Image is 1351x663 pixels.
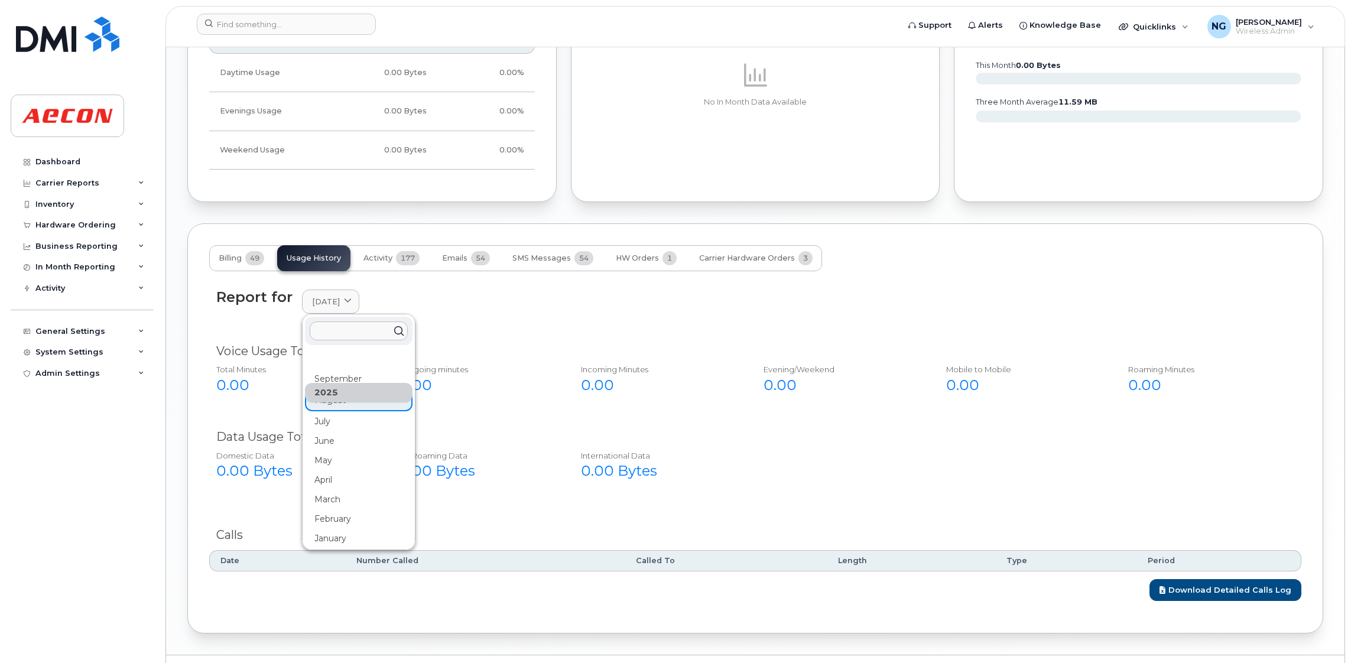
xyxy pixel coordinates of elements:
[471,251,490,265] span: 54
[616,253,659,263] span: HW Orders
[512,253,571,263] span: SMS Messages
[219,253,242,263] span: Billing
[329,131,437,170] td: 0.00 Bytes
[975,97,1097,106] text: three month average
[329,54,437,92] td: 0.00 Bytes
[396,251,420,265] span: 177
[1236,27,1302,36] span: Wireless Admin
[574,251,593,265] span: 54
[1110,15,1197,38] div: Quicklinks
[1058,97,1097,106] tspan: 11.59 MB
[305,470,413,490] div: April
[216,428,1294,446] div: Data Usage Total $0.00
[209,92,329,131] td: Evenings Usage
[946,364,1103,375] div: Mobile to Mobile
[216,343,1294,360] div: Voice Usage Total $0.00
[581,461,738,481] div: 0.00 Bytes
[900,14,960,37] a: Support
[302,290,359,314] a: [DATE]
[399,450,556,461] div: NA Roaming Data
[1236,17,1302,27] span: [PERSON_NAME]
[209,550,346,571] th: Date
[216,289,293,305] div: Report for
[305,509,413,529] div: February
[437,131,535,170] td: 0.00%
[1128,375,1285,395] div: 0.00
[975,61,1061,70] text: this month
[593,97,918,108] p: No In Month Data Available
[1030,19,1101,31] span: Knowledge Base
[399,375,556,395] div: 0.00
[305,529,413,548] div: January
[978,19,1003,31] span: Alerts
[581,364,738,375] div: Incoming Minutes
[1128,364,1285,375] div: Roaming Minutes
[216,450,373,461] div: Domestic Data
[209,54,329,92] td: Daytime Usage
[625,550,827,571] th: Called To
[437,54,535,92] td: 0.00%
[245,251,264,265] span: 49
[329,92,437,131] td: 0.00 Bytes
[960,14,1011,37] a: Alerts
[946,375,1103,395] div: 0.00
[764,364,920,375] div: Evening/Weekend
[662,251,677,265] span: 1
[699,253,795,263] span: Carrier Hardware Orders
[216,364,373,375] div: Total Minutes
[363,253,392,263] span: Activity
[1149,579,1301,601] a: Download Detailed Calls Log
[581,375,738,395] div: 0.00
[209,131,535,170] tr: Friday from 6:00pm to Monday 8:00am
[399,461,556,481] div: 0.00 Bytes
[764,375,920,395] div: 0.00
[827,550,996,571] th: Length
[305,412,413,431] div: July
[1199,15,1323,38] div: Nicole Guida
[305,431,413,451] div: June
[1212,19,1226,34] span: NG
[305,490,413,509] div: March
[209,92,535,131] tr: Weekdays from 6:00pm to 8:00am
[305,369,413,389] div: September
[1011,14,1109,37] a: Knowledge Base
[305,451,413,470] div: May
[197,14,376,35] input: Find something...
[346,550,625,571] th: Number Called
[437,92,535,131] td: 0.00%
[581,450,738,461] div: International Data
[312,296,340,307] span: [DATE]
[216,375,373,395] div: 0.00
[1133,22,1176,31] span: Quicklinks
[209,131,329,170] td: Weekend Usage
[399,364,556,375] div: Outgoing minutes
[442,253,467,263] span: Emails
[1137,550,1301,571] th: Period
[996,550,1136,571] th: Type
[1016,61,1061,70] tspan: 0.00 Bytes
[216,526,1294,544] div: Calls
[305,383,413,402] div: 2025
[918,19,951,31] span: Support
[798,251,813,265] span: 3
[216,461,373,481] div: 0.00 Bytes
